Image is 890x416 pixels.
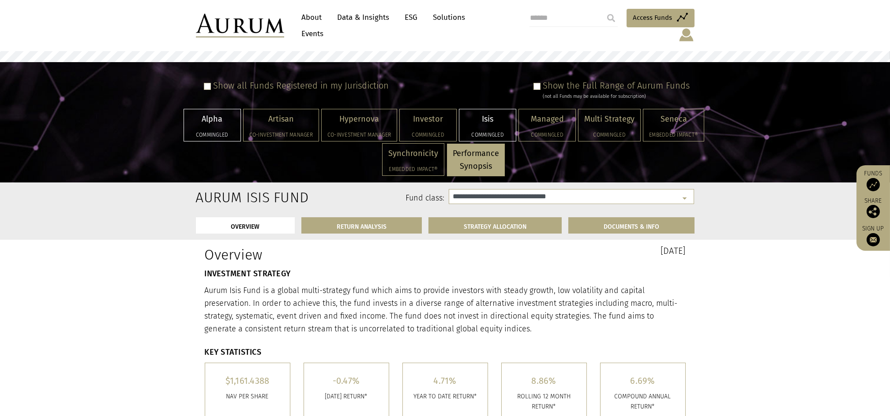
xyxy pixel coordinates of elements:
[627,9,695,27] a: Access Funds
[607,392,679,412] p: COMPOUND ANNUAL RETURN*
[452,246,686,255] h3: [DATE]
[311,392,382,401] p: [DATE] RETURN*
[333,9,394,26] a: Data & Insights
[401,9,422,26] a: ESG
[190,113,235,126] p: Alpha
[297,26,324,42] a: Events
[281,193,445,204] label: Fund class:
[649,132,698,137] h5: Embedded Impact®
[584,113,635,126] p: Multi Strategy
[861,170,886,191] a: Funds
[584,132,635,137] h5: Commingled
[453,147,499,173] p: Performance Synopsis
[861,225,886,246] a: Sign up
[409,376,481,385] h5: 4.71%
[465,132,510,137] h5: Commingled
[428,217,562,234] a: STRATEGY ALLOCATION
[205,246,439,263] h1: Overview
[388,147,438,160] p: Synchronicity
[602,9,620,27] input: Submit
[327,113,391,126] p: Hypernova
[311,376,382,385] h5: -0.47%
[297,9,327,26] a: About
[190,132,235,137] h5: Commingled
[196,189,268,206] h2: Aurum Isis Fund
[196,14,284,37] img: Aurum
[212,376,283,385] h5: $1,161.4388
[205,269,291,279] strong: INVESTMENT STRATEGY
[568,217,695,234] a: DOCUMENTS & INFO
[465,113,510,126] p: Isis
[508,376,580,385] h5: 8.86%
[406,113,451,126] p: Investor
[249,113,313,126] p: Artisan
[406,132,451,137] h5: Commingled
[633,12,672,23] span: Access Funds
[607,376,679,385] h5: 6.69%
[543,93,690,100] div: (not all Funds may be available for subscription)
[301,217,422,234] a: RETURN ANALYSIS
[205,347,262,357] strong: KEY STATISTICS
[388,167,438,172] h5: Embedded Impact®
[678,27,695,42] img: account-icon.svg
[205,284,686,335] p: Aurum Isis Fund is a global multi-strategy fund which aims to provide investors with steady growt...
[508,392,580,412] p: ROLLING 12 MONTH RETURN*
[212,392,283,401] p: Nav per share
[525,113,570,126] p: Managed
[861,198,886,218] div: Share
[429,9,470,26] a: Solutions
[867,233,880,246] img: Sign up to our newsletter
[327,132,391,137] h5: Co-investment Manager
[409,392,481,401] p: YEAR TO DATE RETURN*
[867,178,880,191] img: Access Funds
[649,113,698,126] p: Seneca
[867,205,880,218] img: Share this post
[543,80,690,91] label: Show the Full Range of Aurum Funds
[249,132,313,137] h5: Co-investment Manager
[214,80,389,91] label: Show all Funds Registered in my Jurisdiction
[525,132,570,137] h5: Commingled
